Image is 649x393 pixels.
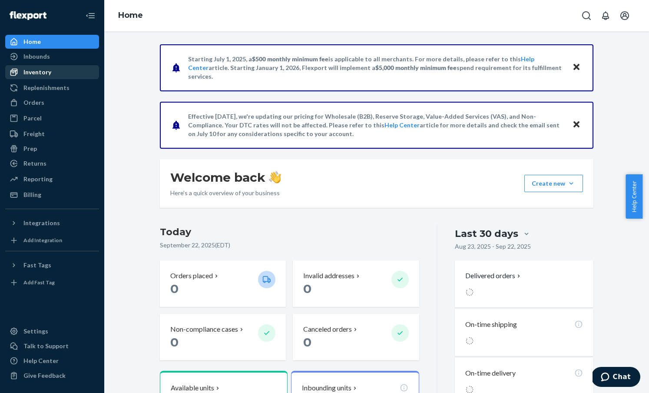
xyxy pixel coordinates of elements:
p: Here’s a quick overview of your business [170,189,281,197]
img: hand-wave emoji [269,171,281,183]
button: Non-compliance cases 0 [160,314,286,360]
button: Canceled orders 0 [293,314,419,360]
span: 0 [170,335,179,350]
a: Freight [5,127,99,141]
button: Invalid addresses 0 [293,260,419,307]
button: Fast Tags [5,258,99,272]
div: Add Integration [23,236,62,244]
a: Billing [5,188,99,202]
div: Billing [23,190,41,199]
button: Orders placed 0 [160,260,286,307]
a: Help Center [5,354,99,368]
h3: Today [160,225,419,239]
button: Close Navigation [82,7,99,24]
button: Open Search Box [578,7,595,24]
p: Aug 23, 2025 - Sep 22, 2025 [455,242,531,251]
p: Available units [171,383,214,393]
p: Effective [DATE], we're updating our pricing for Wholesale (B2B), Reserve Storage, Value-Added Se... [188,112,564,138]
div: Freight [23,130,45,138]
a: Help Center [384,121,420,129]
div: Talk to Support [23,342,69,350]
div: Inbounds [23,52,50,61]
div: Last 30 days [455,227,518,240]
span: $5,000 monthly minimum fee [375,64,457,71]
a: Add Fast Tag [5,276,99,290]
p: Starting July 1, 2025, a is applicable to all merchants. For more details, please refer to this a... [188,55,564,81]
button: Close [571,61,582,74]
h1: Welcome back [170,170,281,185]
p: Orders placed [170,271,213,281]
span: 0 [303,335,311,350]
div: Reporting [23,175,53,183]
div: Integrations [23,219,60,227]
p: Invalid addresses [303,271,354,281]
div: Settings [23,327,48,336]
ol: breadcrumbs [111,3,150,28]
a: Home [118,10,143,20]
p: On-time shipping [465,320,517,330]
button: Integrations [5,216,99,230]
a: Home [5,35,99,49]
img: Flexport logo [10,11,46,20]
div: Give Feedback [23,371,66,380]
p: Inbounding units [302,383,351,393]
div: Inventory [23,68,51,77]
div: Help Center [23,356,59,365]
button: Open notifications [597,7,614,24]
a: Returns [5,157,99,170]
button: Help Center [626,174,642,219]
button: Open account menu [616,7,633,24]
div: Home [23,37,41,46]
a: Replenishments [5,81,99,95]
div: Returns [23,159,46,168]
a: Add Integration [5,233,99,247]
span: $500 monthly minimum fee [252,55,328,63]
a: Inbounds [5,50,99,63]
a: Prep [5,142,99,156]
div: Add Fast Tag [23,279,55,286]
div: Replenishments [23,83,70,92]
div: Parcel [23,114,42,123]
a: Reporting [5,172,99,186]
a: Orders [5,96,99,110]
div: Fast Tags [23,261,51,270]
button: Delivered orders [465,271,522,281]
a: Parcel [5,111,99,125]
iframe: Opens a widget where you can chat to one of our agents [593,367,640,389]
div: Orders [23,98,44,107]
a: Inventory [5,65,99,79]
p: September 22, 2025 ( EDT ) [160,241,419,250]
p: On-time delivery [465,368,516,378]
span: 0 [170,281,179,296]
p: Canceled orders [303,324,352,334]
button: Give Feedback [5,369,99,383]
div: Prep [23,144,37,153]
button: Close [571,119,582,131]
button: Create new [524,175,583,192]
button: Talk to Support [5,339,99,353]
p: Non-compliance cases [170,324,238,334]
a: Settings [5,324,99,338]
span: 0 [303,281,311,296]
